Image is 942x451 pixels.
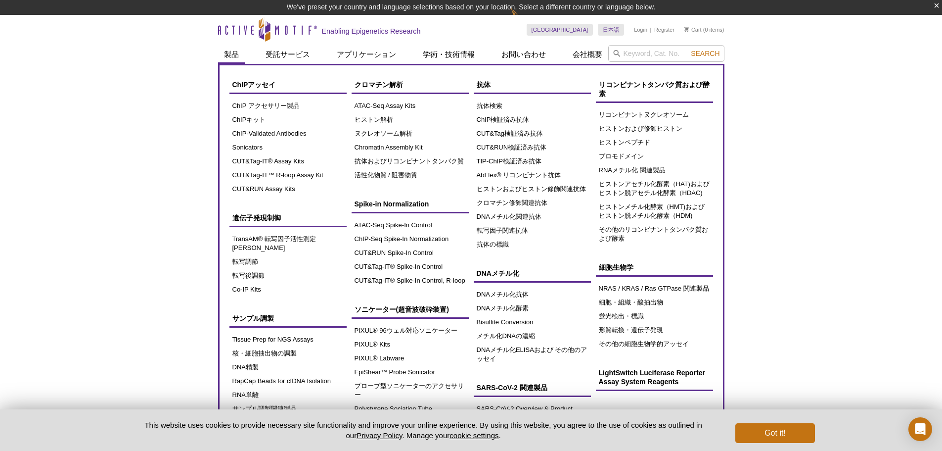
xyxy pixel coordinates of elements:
[474,264,591,283] a: DNAメチル化
[596,75,713,103] a: リコンビナントタンパク質および酵素
[596,122,713,136] a: ヒストンおよび修飾ヒストン
[599,263,633,271] span: 細胞生物学
[599,81,710,98] span: リコンビナントタンパク質および酵素
[474,196,591,210] a: クロマチン修飾関連抗体
[357,431,402,440] a: Privacy Policy
[229,309,347,328] a: サンプル調製
[355,81,403,89] span: クロマチン解析
[352,141,469,154] a: Chromatin Assembly Kit
[229,127,347,141] a: ChIP-Validated Antibodies
[229,360,347,374] a: DNA精製
[596,337,713,351] a: その他の細胞生物学的アッセイ
[229,388,347,402] a: RNA単離
[596,150,713,163] a: ブロモドメイン
[596,200,713,223] a: ヒストンメチル化酵素（HMT)およびヒストン脱メチル化酵素（HDM)
[331,45,402,64] a: アプリケーション
[684,26,702,33] a: Cart
[449,431,498,440] button: cookie settings
[352,232,469,246] a: ChIP-Seq Spike-In Normalization
[596,363,713,391] a: LightSwitch Luciferase Reporter Assay System Reagents
[352,246,469,260] a: CUT&RUN Spike-In Control
[229,374,347,388] a: RapCap Beads for cfDNA Isolation
[477,384,547,392] span: SARS-CoV-2 関連製品
[232,314,274,322] span: サンプル調製
[229,232,347,255] a: TransAM® 転写因子活性測定[PERSON_NAME]
[352,324,469,338] a: PIXUL® 96ウェル対応ソニケーター
[688,49,722,58] button: Search
[128,420,719,441] p: This website uses cookies to provide necessary site functionality and improve your online experie...
[477,81,491,89] span: 抗体
[596,108,713,122] a: リコンビナントヌクレオソーム
[650,24,652,36] li: |
[474,238,591,251] a: 抗体の標識
[352,75,469,94] a: クロマチン解析
[352,379,469,402] a: プローブ型ソニケーターのアクセサリー
[474,75,591,94] a: 抗体
[684,24,724,36] li: (0 items)
[229,283,347,297] a: Co-IP Kits
[229,402,347,416] a: サンプル調製関連製品
[654,26,674,33] a: Register
[352,402,469,416] a: Polystyrene Sociation Tube
[229,255,347,269] a: 転写調節
[352,365,469,379] a: EpiShear™ Probe Sonicator
[596,163,713,177] a: RNAメチル化 関連製品
[229,347,347,360] a: 核・細胞抽出物の調製
[352,113,469,127] a: ヒストン解析
[596,282,713,296] a: NRAS / KRAS / Ras GTPase 関連製品
[474,168,591,182] a: AbFlex® リコンビナント抗体
[474,288,591,301] a: DNAメチル化抗体
[229,333,347,347] a: Tissue Prep for NGS Assays
[232,214,281,222] span: 遺伝子発現制御
[352,338,469,351] a: PIXUL® Kits
[352,195,469,213] a: Spike-in Normalization
[229,99,347,113] a: ChIP アクセサリー製品
[229,182,347,196] a: CUT&RUN Assay Kits
[908,417,932,441] div: Open Intercom Messenger
[474,315,591,329] a: Bisulfite Conversion
[596,223,713,246] a: その他のリコンビナントタンパク質および酵素
[229,168,347,182] a: CUT&Tag-IT™ R-loop Assay Kit
[596,136,713,150] a: ヒストンペプチド
[596,177,713,200] a: ヒストンアセチル化酵素（HAT)およびヒストン脱アセチル化酵素（HDAC)
[634,26,647,33] a: Login
[355,200,429,208] span: Spike-in Normalization
[355,305,449,313] span: ソニケーター(超音波破砕装置)
[511,7,537,31] img: Change Here
[229,208,347,227] a: 遺伝子発現制御
[735,423,814,443] button: Got it!
[527,24,593,36] a: [GEOGRAPHIC_DATA]
[477,269,519,277] span: DNAメチル化
[218,45,245,64] a: 製品
[352,260,469,274] a: CUT&Tag-IT® Spike-In Control
[684,27,689,32] img: Your Cart
[691,50,719,57] span: Search
[352,127,469,141] a: ヌクレオソーム解析
[596,296,713,309] a: 細胞・組織・酸抽出物
[474,329,591,343] a: メチル化DNAの濃縮
[229,75,347,94] a: ChIPアッセイ
[474,99,591,113] a: 抗体検索
[608,45,724,62] input: Keyword, Cat. No.
[474,301,591,315] a: DNAメチル化酵素
[229,154,347,168] a: CUT&Tag-IT® Assay Kits
[596,323,713,337] a: 形質転換・遺伝子発現
[596,258,713,277] a: 細胞生物学
[474,402,591,425] a: SARS-CoV-2 Overview & Product Data
[232,81,276,89] span: ChIPアッセイ
[352,99,469,113] a: ATAC-Seq Assay Kits
[352,274,469,288] a: CUT&Tag-IT® Spike-In Control, R-loop
[474,141,591,154] a: CUT&RUN検証済み抗体
[260,45,316,64] a: 受託サービス
[474,378,591,397] a: SARS-CoV-2 関連製品
[474,113,591,127] a: ChIP検証済み抗体
[322,27,421,36] h2: Enabling Epigenetics Research
[352,154,469,168] a: 抗体およびリコンビナントタンパク質
[474,343,591,366] a: DNAメチル化ELISAおよび その他のアッセイ
[229,113,347,127] a: ChIPキット
[495,45,552,64] a: お問い合わせ
[567,45,608,64] a: 会社概要
[474,154,591,168] a: TIP-ChIP検証済み抗体
[599,369,705,386] span: LightSwitch Luciferase Reporter Assay System Reagents
[474,127,591,141] a: CUT&Tag検証済み抗体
